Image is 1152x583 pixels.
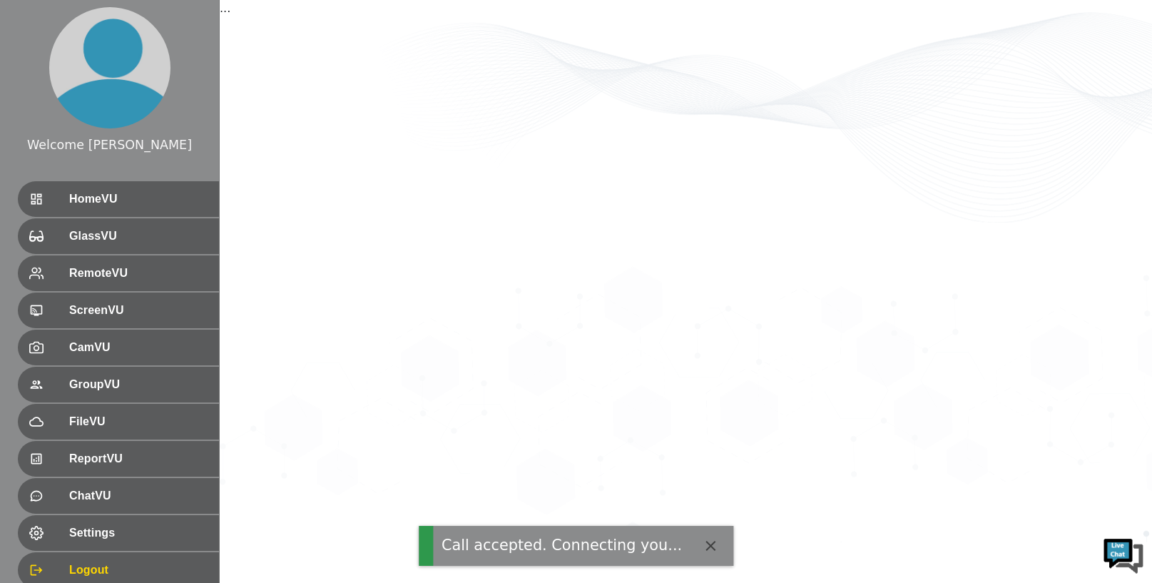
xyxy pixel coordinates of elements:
[24,66,60,102] img: d_736959983_company_1615157101543_736959983
[18,515,219,551] div: Settings
[18,404,219,440] div: FileVU
[1102,533,1145,576] img: Chat Widget
[18,441,219,477] div: ReportVU
[442,534,682,557] div: Call accepted. Connecting you...
[69,450,208,467] span: ReportVU
[69,265,208,282] span: RemoteVU
[18,478,219,514] div: ChatVU
[83,180,197,324] span: We're online!
[69,487,208,505] span: ChatVU
[69,376,208,393] span: GroupVU
[69,413,208,430] span: FileVU
[18,218,219,254] div: GlassVU
[234,7,268,41] div: Minimize live chat window
[69,562,208,579] span: Logout
[69,191,208,208] span: HomeVU
[18,255,219,291] div: RemoteVU
[49,7,170,128] img: profile.png
[69,228,208,245] span: GlassVU
[27,136,192,154] div: Welcome [PERSON_NAME]
[18,293,219,328] div: ScreenVU
[7,390,272,440] textarea: Type your message and hit 'Enter'
[18,367,219,402] div: GroupVU
[18,181,219,217] div: HomeVU
[69,524,208,542] span: Settings
[18,330,219,365] div: CamVU
[74,75,240,93] div: Chat with us now
[69,302,208,319] span: ScreenVU
[69,339,208,356] span: CamVU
